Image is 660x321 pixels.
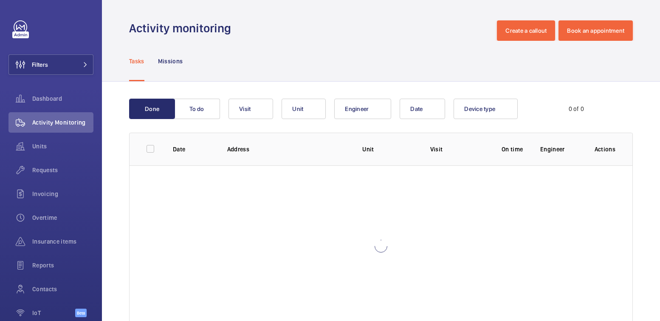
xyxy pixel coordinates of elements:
[32,118,93,127] span: Activity Monitoring
[410,105,423,112] span: Date
[454,99,518,119] button: Device type
[129,57,144,65] p: Tasks
[32,166,93,174] span: Requests
[292,105,303,112] span: Unit
[75,309,87,317] span: Beta
[464,105,495,112] span: Device type
[32,60,48,69] span: Filters
[334,99,391,119] button: Engineer
[32,213,93,222] span: Overtime
[239,105,251,112] span: Visit
[32,309,75,317] span: IoT
[498,145,527,153] p: On time
[430,145,484,153] p: Visit
[282,99,326,119] button: Unit
[227,145,349,153] p: Address
[174,99,220,119] button: To do
[8,54,93,75] button: Filters
[595,145,615,153] p: Actions
[32,237,93,246] span: Insurance items
[129,20,236,36] h1: Activity monitoring
[228,99,273,119] button: Visit
[173,145,214,153] p: Date
[32,261,93,270] span: Reports
[32,94,93,103] span: Dashboard
[32,190,93,198] span: Invoicing
[400,99,445,119] button: Date
[158,57,183,65] p: Missions
[362,145,416,153] p: Unit
[540,145,581,153] p: Engineer
[129,99,175,119] button: Done
[569,105,584,113] div: 0 of 0
[497,20,555,41] button: Create a callout
[32,142,93,151] span: Units
[558,20,633,41] button: Book an appointment
[345,105,369,112] span: Engineer
[32,285,93,293] span: Contacts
